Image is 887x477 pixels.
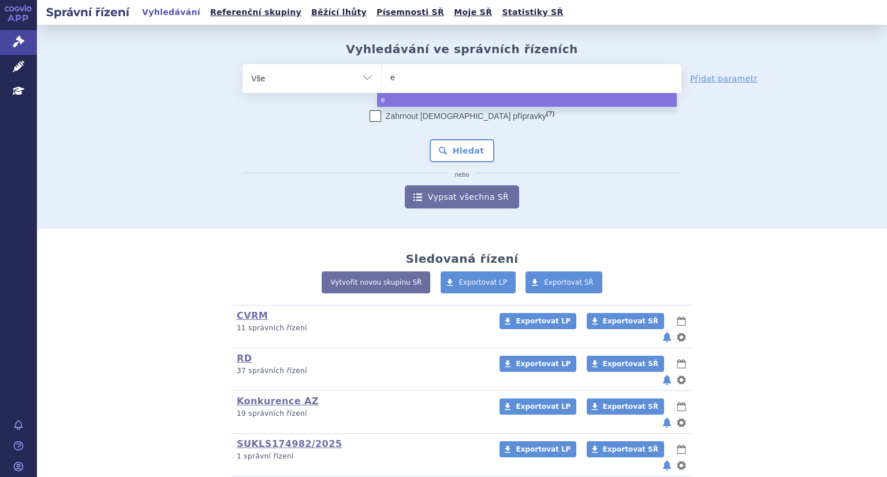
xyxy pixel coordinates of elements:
[370,110,554,122] label: Zahrnout [DEMOGRAPHIC_DATA] přípravky
[498,5,567,20] a: Statistiky SŘ
[603,317,658,325] span: Exportovat SŘ
[430,139,495,162] button: Hledat
[237,366,485,376] p: 37 správních řízení
[603,445,658,453] span: Exportovat SŘ
[139,5,204,20] a: Vyhledávání
[544,278,594,286] span: Exportovat SŘ
[661,459,673,472] button: notifikace
[441,271,516,293] a: Exportovat LP
[676,459,687,472] button: nastavení
[516,403,571,411] span: Exportovat LP
[500,313,576,329] a: Exportovat LP
[546,110,554,117] abbr: (?)
[308,5,370,20] a: Běžící lhůty
[676,314,687,328] button: lhůty
[237,409,485,419] p: 19 správních řízení
[516,360,571,368] span: Exportovat LP
[405,252,518,266] h2: Sledovaná řízení
[676,373,687,387] button: nastavení
[516,317,571,325] span: Exportovat LP
[346,42,578,56] h2: Vyhledávání ve správních řízeních
[587,356,664,372] a: Exportovat SŘ
[500,441,576,457] a: Exportovat LP
[603,360,658,368] span: Exportovat SŘ
[690,73,758,84] a: Přidat parametr
[587,313,664,329] a: Exportovat SŘ
[377,93,677,107] li: e
[500,356,576,372] a: Exportovat LP
[676,357,687,371] button: lhůty
[373,5,448,20] a: Písemnosti SŘ
[237,452,485,461] p: 1 správní řízení
[459,278,508,286] span: Exportovat LP
[516,445,571,453] span: Exportovat LP
[237,310,268,321] a: CVRM
[587,441,664,457] a: Exportovat SŘ
[661,330,673,344] button: notifikace
[676,416,687,430] button: nastavení
[676,442,687,456] button: lhůty
[526,271,602,293] a: Exportovat SŘ
[661,416,673,430] button: notifikace
[450,5,495,20] a: Moje SŘ
[676,400,687,413] button: lhůty
[237,323,485,333] p: 11 správních řízení
[676,330,687,344] button: nastavení
[587,398,664,415] a: Exportovat SŘ
[237,353,252,364] a: RD
[237,396,319,407] a: Konkurence AZ
[405,185,519,208] a: Vypsat všechna SŘ
[322,271,430,293] a: Vytvořit novou skupinu SŘ
[449,172,475,178] i: nebo
[661,373,673,387] button: notifikace
[237,438,342,449] a: SUKLS174982/2025
[37,4,139,20] h2: Správní řízení
[500,398,576,415] a: Exportovat LP
[603,403,658,411] span: Exportovat SŘ
[207,5,305,20] a: Referenční skupiny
